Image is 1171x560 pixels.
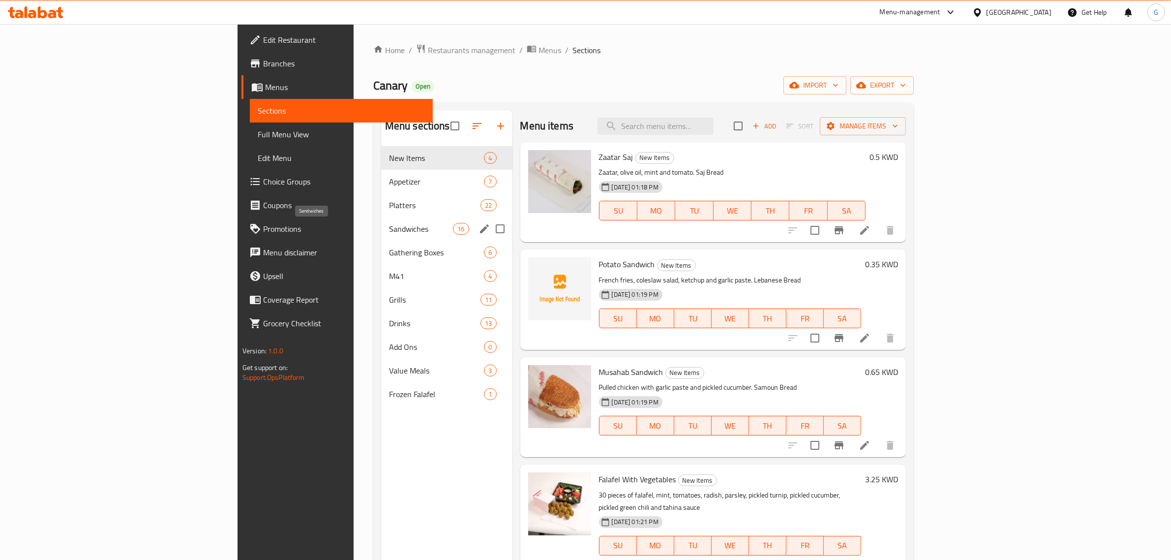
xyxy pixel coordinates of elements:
span: [DATE] 01:19 PM [608,398,662,407]
span: Select section [728,116,749,136]
span: 6 [484,248,496,257]
div: items [484,176,496,187]
span: Sections [258,105,425,117]
span: Select to update [805,328,825,348]
button: FR [786,416,824,436]
span: Get support on: [242,361,288,374]
div: Gathering Boxes [389,247,484,258]
span: TH [753,419,782,433]
div: Value Meals [389,365,484,376]
button: WE [712,416,749,436]
span: SU [603,311,633,326]
a: Menu disclaimer [241,241,433,264]
button: Branch-specific-item [827,326,851,350]
a: Edit menu item [859,224,871,236]
button: FR [786,536,824,556]
span: TU [678,311,708,326]
a: Edit Menu [250,146,433,170]
button: SU [599,416,637,436]
span: 22 [481,201,496,210]
span: MO [641,204,671,218]
span: FR [790,419,820,433]
div: Grills [389,294,481,306]
span: Add Ons [389,341,484,353]
a: Edit Restaurant [241,28,433,52]
span: WE [716,538,745,553]
div: Add Ons0 [381,335,512,359]
span: Menus [539,44,561,56]
span: FR [790,538,820,553]
a: Edit menu item [859,332,871,344]
button: MO [637,309,674,328]
span: New Items [679,475,717,486]
span: Manage items [828,120,898,132]
span: Appetizer [389,176,484,187]
span: 13 [481,319,496,328]
span: Edit Restaurant [263,34,425,46]
span: Branches [263,58,425,69]
button: SU [599,536,637,556]
span: Sections [572,44,601,56]
div: Value Meals3 [381,359,512,382]
h6: 3.25 KWD [865,472,898,486]
img: Zaatar Saj [528,150,591,213]
button: export [850,76,914,94]
a: Grocery Checklist [241,311,433,335]
span: Add [751,121,778,132]
div: items [484,341,496,353]
p: French fries, coleslaw salad, ketchup and garlic paste. Lebanese Bread [599,274,862,286]
div: items [484,152,496,164]
span: Menu disclaimer [263,247,425,258]
button: MO [637,201,675,220]
button: SA [824,416,861,436]
span: 1.0.0 [268,344,283,357]
button: TU [674,416,712,436]
span: Restaurants management [428,44,515,56]
span: SU [603,419,633,433]
span: SA [828,538,857,553]
span: 11 [481,295,496,305]
button: SA [824,536,861,556]
div: Drinks13 [381,311,512,335]
button: SU [599,309,637,328]
span: SA [828,311,857,326]
h6: 0.5 KWD [870,150,898,164]
span: SU [603,204,633,218]
span: SU [603,538,633,553]
span: SA [828,419,857,433]
h6: 0.65 KWD [865,365,898,379]
button: TH [749,416,786,436]
button: WE [712,309,749,328]
p: Pulled chicken with garlic paste and pickled cucumber. Samoun Bread [599,381,862,394]
button: FR [786,309,824,328]
span: [DATE] 01:21 PM [608,517,662,527]
span: Select all sections [445,116,465,136]
span: Version: [242,344,267,357]
button: Add section [489,114,512,138]
span: MO [641,419,670,433]
a: Restaurants management [416,44,515,57]
span: import [791,79,839,92]
span: WE [716,419,745,433]
button: Manage items [820,117,906,135]
button: SA [824,309,861,328]
button: TH [749,309,786,328]
span: Edit Menu [258,152,425,164]
span: Drinks [389,317,481,329]
span: Menus [265,81,425,93]
span: WE [718,204,748,218]
div: Platters22 [381,193,512,217]
div: Frozen Falafel [389,388,484,400]
div: items [484,388,496,400]
span: 7 [484,177,496,187]
div: New Items [635,152,674,164]
span: Platters [389,199,481,211]
a: Full Menu View [250,123,433,146]
div: New Items [678,474,717,486]
div: Gathering Boxes6 [381,241,512,264]
span: Coverage Report [263,294,425,306]
span: 1 [484,390,496,399]
span: New Items [389,152,484,164]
